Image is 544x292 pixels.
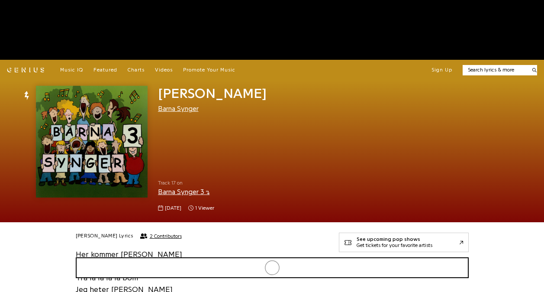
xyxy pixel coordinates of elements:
[357,243,432,249] div: Get tickets for your favorite artists
[140,233,182,239] button: 2 Contributors
[155,67,173,72] span: Videos
[155,67,173,74] a: Videos
[183,67,235,72] span: Promote Your Music
[165,204,181,212] span: [DATE]
[188,204,214,212] span: 1 viewer
[128,67,145,74] a: Charts
[60,67,83,74] a: Music IQ
[60,67,83,72] span: Music IQ
[339,233,469,252] a: See upcoming pop showsGet tickets for your favorite artists
[158,179,325,187] span: Track 17 on
[36,86,148,198] img: Cover art for Ole brum by Barna Synger
[158,105,199,112] a: Barna Synger
[183,67,235,74] a: Promote Your Music
[93,67,117,72] span: Featured
[128,67,145,72] span: Charts
[150,233,182,239] span: 2 Contributors
[463,66,527,74] input: Search lyrics & more
[76,233,133,240] h2: [PERSON_NAME] Lyrics
[93,67,117,74] a: Featured
[158,188,210,195] a: Barna Synger 3
[357,237,432,243] div: See upcoming pop shows
[195,204,214,212] span: 1 viewer
[431,67,452,74] button: Sign Up
[158,87,267,101] span: [PERSON_NAME]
